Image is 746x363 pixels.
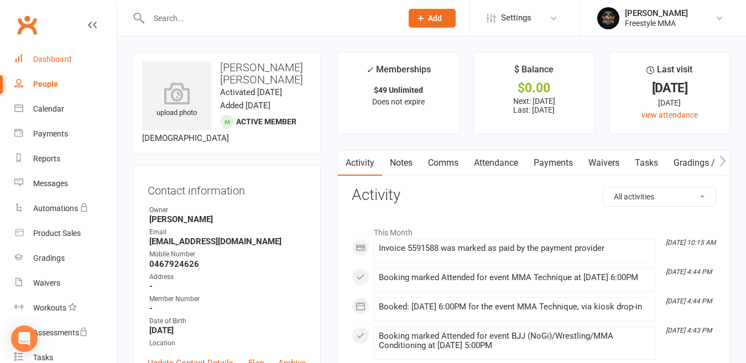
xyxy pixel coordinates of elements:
[149,281,306,291] strong: -
[14,97,117,122] a: Calendar
[220,87,282,97] time: Activated [DATE]
[149,294,306,304] div: Member Number
[597,7,619,29] img: thumb_image1660268831.png
[514,62,554,82] div: $ Balance
[33,154,60,163] div: Reports
[149,272,306,282] div: Address
[619,82,720,94] div: [DATE]
[420,150,466,176] a: Comms
[149,338,306,349] div: Location
[666,327,712,334] i: [DATE] 4:43 PM
[13,11,41,39] a: Clubworx
[149,325,306,335] strong: [DATE]
[379,302,650,312] div: Booked: [DATE] 6:00PM for the event MMA Technique, via kiosk drop-in
[484,82,585,94] div: $0.00
[14,271,117,296] a: Waivers
[666,297,712,305] i: [DATE] 4:44 PM
[14,320,117,345] a: Assessments
[33,55,71,64] div: Dashboard
[149,316,306,327] div: Date of Birth
[33,328,88,337] div: Assessments
[666,268,712,276] i: [DATE] 4:44 PM
[14,47,117,72] a: Dashboard
[149,227,306,238] div: Email
[14,122,117,146] a: Payments
[646,62,692,82] div: Last visit
[379,332,650,350] div: Booking marked Attended for event BJJ (NoGi)/Wrestling/MMA Conditioning at [DATE] 5:00PM
[149,249,306,260] div: Mobile Number
[428,14,442,23] span: Add
[33,204,78,213] div: Automations
[11,325,38,352] div: Open Intercom Messenger
[33,353,53,362] div: Tasks
[14,246,117,271] a: Gradings
[142,61,311,86] h3: [PERSON_NAME] [PERSON_NAME]
[14,146,117,171] a: Reports
[149,205,306,215] div: Owner
[14,296,117,320] a: Workouts
[33,129,68,138] div: Payments
[382,150,420,176] a: Notes
[641,111,698,119] a: view attendance
[14,171,117,196] a: Messages
[149,236,306,246] strong: [EMAIL_ADDRESS][DOMAIN_NAME]
[149,259,306,269] strong: 0467924626
[236,117,296,126] span: Active member
[409,9,456,28] button: Add
[33,303,66,312] div: Workouts
[625,18,688,28] div: Freestyle MMA
[366,62,431,83] div: Memberships
[14,196,117,221] a: Automations
[149,303,306,313] strong: -
[14,221,117,246] a: Product Sales
[379,273,650,282] div: Booking marked Attended for event MMA Technique at [DATE] 6:00PM
[33,229,81,238] div: Product Sales
[619,97,720,109] div: [DATE]
[372,97,425,106] span: Does not expire
[581,150,627,176] a: Waivers
[33,80,58,88] div: People
[374,86,423,94] strong: $49 Unlimited
[142,133,229,143] span: [DEMOGRAPHIC_DATA]
[484,97,585,114] p: Next: [DATE] Last: [DATE]
[466,150,526,176] a: Attendance
[338,150,382,176] a: Activity
[142,82,211,119] div: upload photo
[501,6,531,30] span: Settings
[379,244,650,253] div: Invoice 5591588 was marked as paid by the payment provider
[526,150,581,176] a: Payments
[352,187,716,204] h3: Activity
[33,278,60,287] div: Waivers
[352,221,716,239] li: This Month
[625,8,688,18] div: [PERSON_NAME]
[148,180,306,197] h3: Contact information
[220,101,270,111] time: Added [DATE]
[145,10,394,26] input: Search...
[33,254,65,262] div: Gradings
[666,239,716,246] i: [DATE] 10:15 AM
[149,214,306,224] strong: [PERSON_NAME]
[33,179,68,188] div: Messages
[366,65,373,75] i: ✓
[33,104,64,113] div: Calendar
[627,150,666,176] a: Tasks
[14,72,117,97] a: People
